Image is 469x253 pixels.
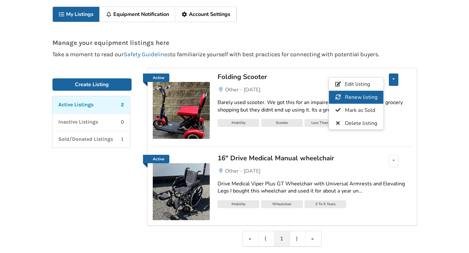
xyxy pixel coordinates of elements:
[153,155,210,220] a: Active
[243,231,321,246] div: Pagination Navigation
[175,7,236,22] a: Account Settings
[143,73,169,82] a: Active
[218,167,411,175] a: Other - [DATE]
[218,119,411,128] a: MobilityScooterLess Than 1 Year
[121,101,124,109] p: 2
[153,163,210,220] img: mobility-16" drive medical manual wheelchair
[345,81,370,88] span: Edit listing
[58,136,113,143] p: Sold/Donated Listings
[218,200,259,208] div: Mobility
[261,119,303,127] div: Scooter
[218,154,370,162] div: 16" Drive Medical Manual wheelchair
[345,94,377,101] span: Renew listing
[121,118,124,126] p: 0
[261,200,303,208] div: Wheelchair
[153,73,210,139] a: Active
[290,231,306,246] a: Next item
[218,155,370,167] a: 16" Drive Medical Manual wheelchair
[305,119,346,127] div: Less Than 1 Year
[218,94,411,119] a: Barely used scooter. We got this for an impaired family member to use grocery shopping but they d...
[218,175,411,200] a: Drive Medical Viper Plus GT Wheelchair with Universal Armrests and Elevating Legs I bought this w...
[225,167,261,175] span: Other - [DATE]
[225,86,261,93] span: Other - [DATE]
[218,200,411,210] a: MobilityWheelchair3 To 5 Years
[100,7,175,22] a: Equipment Notification
[153,82,210,139] img: mobility-folding scooter
[121,136,124,143] p: 1
[53,7,100,22] a: My Listings
[306,231,321,246] a: Last item
[218,73,370,86] a: Folding Scooter
[218,180,411,195] div: Drive Medical Viper Plus GT Wheelchair with Universal Armrests and Elevating Legs I bought this w...
[58,118,98,126] p: Inactive Listings
[218,73,370,81] div: Folding Scooter
[58,101,93,109] p: Active Listings
[52,78,132,91] a: Create Listing
[218,99,411,114] div: Barely used scooter. We got this for an impaired family member to use grocery shopping but they d...
[218,86,411,94] a: Other - [DATE]
[274,231,290,246] a: 1
[243,231,259,246] a: First item
[259,231,274,246] a: Previous item
[143,155,169,163] a: Active
[345,120,377,127] span: Delete listing
[345,107,375,114] span: Mark as Sold
[218,119,259,127] div: Mobility
[305,200,346,208] div: 3 To 5 Years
